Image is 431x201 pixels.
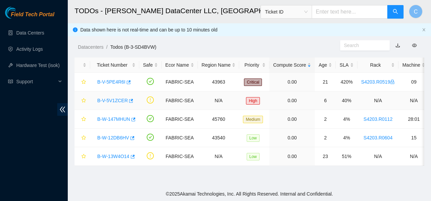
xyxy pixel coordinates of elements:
span: / [106,44,107,50]
span: check-circle [147,78,154,85]
button: C [409,5,423,18]
td: 0.00 [269,73,315,91]
a: B-V-5PE4R6I [97,79,125,85]
span: star [81,117,86,122]
td: 15 [398,129,429,147]
span: exclamation-circle [147,96,154,104]
span: star [81,80,86,85]
span: Ticket ID [265,7,308,17]
button: star [78,151,86,162]
button: star [78,132,86,143]
td: 420% [336,73,357,91]
input: Search [344,42,381,49]
button: star [78,76,86,87]
td: 2 [315,110,336,129]
td: FABRIC-SEA [162,129,198,147]
a: Akamai TechnologiesField Tech Portal [5,12,54,21]
a: S4203.R0604 [364,135,393,140]
span: Field Tech Portal [11,12,54,18]
td: 45760 [198,110,240,129]
a: download [395,43,400,48]
td: N/A [357,147,399,166]
button: download [390,40,405,51]
td: 09 [398,73,429,91]
a: B-V-5V1ZCER [97,98,128,103]
a: Data Centers [16,30,44,36]
td: 23 [315,147,336,166]
td: FABRIC-SEA [162,147,198,166]
img: Akamai Technologies [5,7,34,19]
td: 28:01 [398,110,429,129]
td: FABRIC-SEA [162,91,198,110]
td: FABRIC-SEA [162,73,198,91]
td: 40% [336,91,357,110]
td: 0.00 [269,147,315,166]
span: Low [247,134,260,142]
a: S4203.R0112 [364,116,393,122]
td: 2 [315,129,336,147]
td: 43540 [198,129,240,147]
span: High [246,97,260,105]
td: 21 [315,73,336,91]
input: Enter text here... [312,5,388,19]
td: 51% [336,147,357,166]
span: read [8,79,13,84]
td: 0.00 [269,110,315,129]
button: search [387,5,404,19]
a: Datacenters [78,44,103,50]
span: check-circle [147,134,154,141]
a: Hardware Test (isok) [16,63,60,68]
td: N/A [398,91,429,110]
span: Critical [244,79,262,86]
td: 0.00 [269,91,315,110]
span: star [81,154,86,159]
footer: © 2025 Akamai Technologies, Inc. All Rights Reserved. Internal and Confidential. [68,187,431,201]
td: 6 [315,91,336,110]
span: Low [247,153,260,160]
td: N/A [357,91,399,110]
td: 4% [336,110,357,129]
button: star [78,95,86,106]
a: B-W-147MHUN [97,116,130,122]
td: FABRIC-SEA [162,110,198,129]
span: Support [16,75,56,88]
td: 43963 [198,73,240,91]
span: lock [390,80,395,84]
td: N/A [198,91,240,110]
td: N/A [398,147,429,166]
a: B-W-13W4O14 [97,154,129,159]
span: double-left [57,103,68,116]
button: close [422,28,426,32]
span: star [81,98,86,104]
span: star [81,135,86,141]
a: S4203.R0519lock [361,79,395,85]
span: exclamation-circle [147,152,154,159]
a: B-W-12DB6HV [97,135,129,140]
button: star [78,114,86,125]
span: search [393,9,398,15]
span: check-circle [147,115,154,122]
td: 4% [336,129,357,147]
span: Medium [243,116,263,123]
span: eye [412,43,417,48]
a: Activity Logs [16,46,43,52]
a: Todos (B-3-SD4BVW) [110,44,156,50]
span: C [414,7,418,16]
td: 0.00 [269,129,315,147]
td: N/A [198,147,240,166]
